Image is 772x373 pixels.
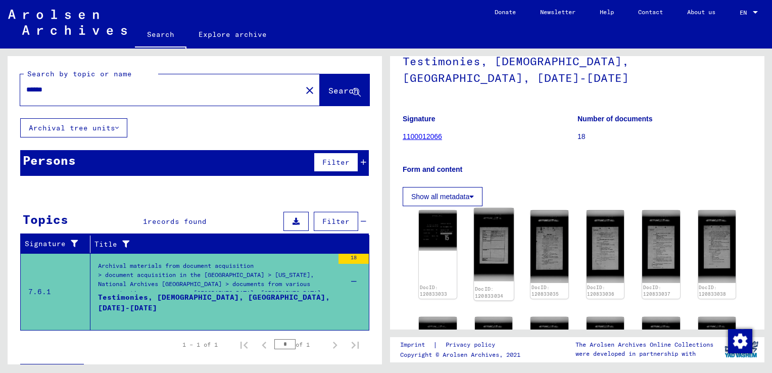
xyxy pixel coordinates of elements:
button: Show all metadata [403,187,482,206]
p: were developed in partnership with [575,349,713,358]
td: 7.6.1 [21,253,90,330]
mat-icon: close [304,84,316,97]
div: Testimonies, [DEMOGRAPHIC_DATA], [GEOGRAPHIC_DATA], [DATE]-[DATE] [98,292,333,322]
b: Form and content [403,165,462,173]
div: Persons [23,151,76,169]
div: Title [94,236,359,252]
img: yv_logo.png [722,337,760,362]
div: Topics [23,210,68,228]
img: Arolsen_neg.svg [8,10,127,35]
a: DocID: 120833035 [532,285,559,297]
span: Filter [322,158,350,167]
button: First page [234,335,254,355]
font: | [433,340,438,350]
img: 001.jpg [698,210,736,283]
p: The Arolsen Archives Online Collections [575,340,713,349]
img: 001.jpg [587,210,624,283]
b: Number of documents [577,115,653,123]
p: 18 [577,131,752,142]
button: Filter [314,212,358,231]
div: Signature [25,236,92,252]
a: DocID: 120833038 [699,285,726,297]
span: EN [740,9,751,16]
button: Clear [300,80,320,100]
font: Signature [25,239,66,249]
mat-label: Search by topic or name [27,69,132,78]
font: Archival tree units [29,123,115,132]
a: DocID: 120833037 [643,285,670,297]
img: 001.jpg [642,210,680,283]
button: Last page [345,335,365,355]
h1: Testimonies, [DEMOGRAPHIC_DATA], [GEOGRAPHIC_DATA], [DATE]-[DATE] [403,38,752,99]
span: 1 [143,217,148,226]
button: Archival tree units [20,118,127,137]
div: 18 [339,254,369,264]
font: Title [94,239,117,250]
a: Imprint [400,340,433,350]
div: 1 – 1 of 1 [182,340,218,349]
img: 001.jpg [530,210,568,283]
a: Explore archive [186,22,279,46]
img: Change consent [728,329,752,353]
font: of 1 [296,341,310,348]
button: Next page [325,335,345,355]
span: Search [328,85,359,96]
b: Signature [403,115,436,123]
p: Copyright © Arolsen Archives, 2021 [400,350,520,359]
button: Search [320,74,369,106]
div: Change consent [728,329,752,353]
a: Search [135,22,186,49]
font: Show all metadata [411,193,469,201]
a: 1100012066 [403,132,442,141]
button: Filter [314,153,358,172]
a: DocID: 120833036 [587,285,614,297]
a: DocID: 120833033 [420,285,447,297]
button: Previous page [254,335,274,355]
div: Archival materials from document acquisition > document acquisition in the [GEOGRAPHIC_DATA] > [U... [98,261,333,297]
a: Privacy policy [438,340,507,350]
a: DocID: 120833034 [474,286,503,299]
img: 001.jpg [419,210,457,251]
img: 001.jpg [474,208,513,282]
span: Filter [322,217,350,226]
span: records found [148,217,207,226]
